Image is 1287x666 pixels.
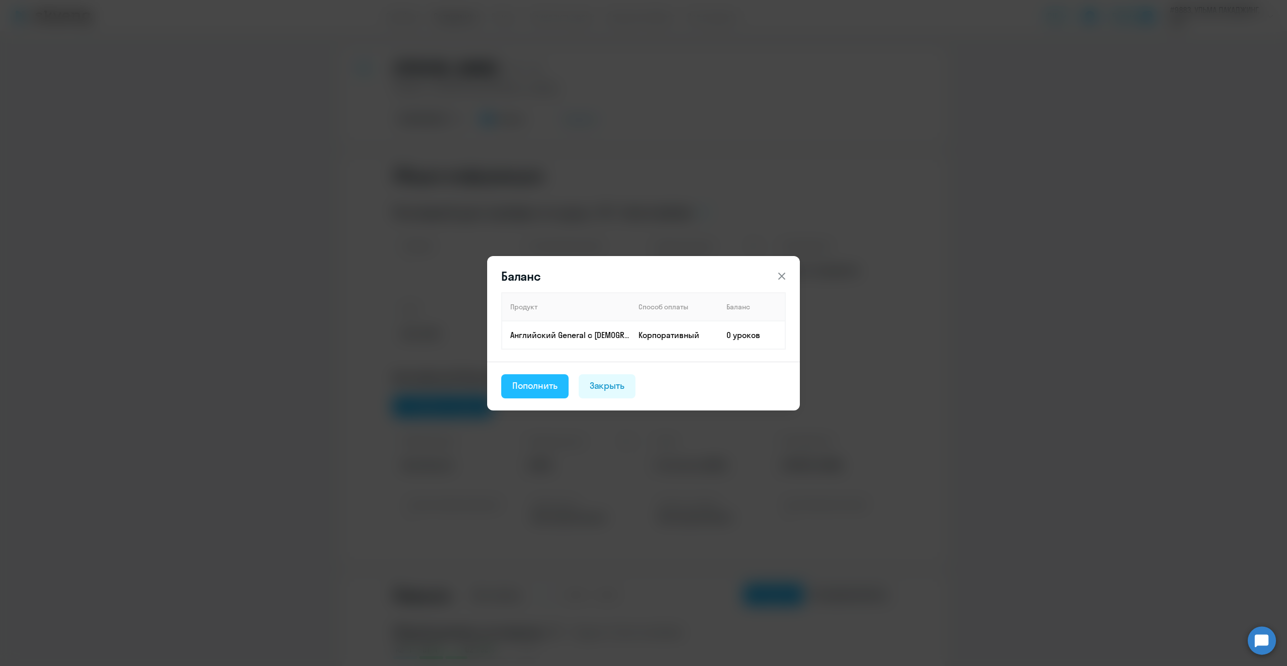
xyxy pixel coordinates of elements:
[590,379,625,392] div: Закрыть
[579,374,636,398] button: Закрыть
[630,293,718,321] th: Способ оплаты
[718,293,785,321] th: Баланс
[718,321,785,349] td: 0 уроков
[501,374,569,398] button: Пополнить
[630,321,718,349] td: Корпоративный
[487,268,800,284] header: Баланс
[502,293,630,321] th: Продукт
[510,329,630,341] p: Английский General с [DEMOGRAPHIC_DATA] преподавателем
[512,379,558,392] div: Пополнить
